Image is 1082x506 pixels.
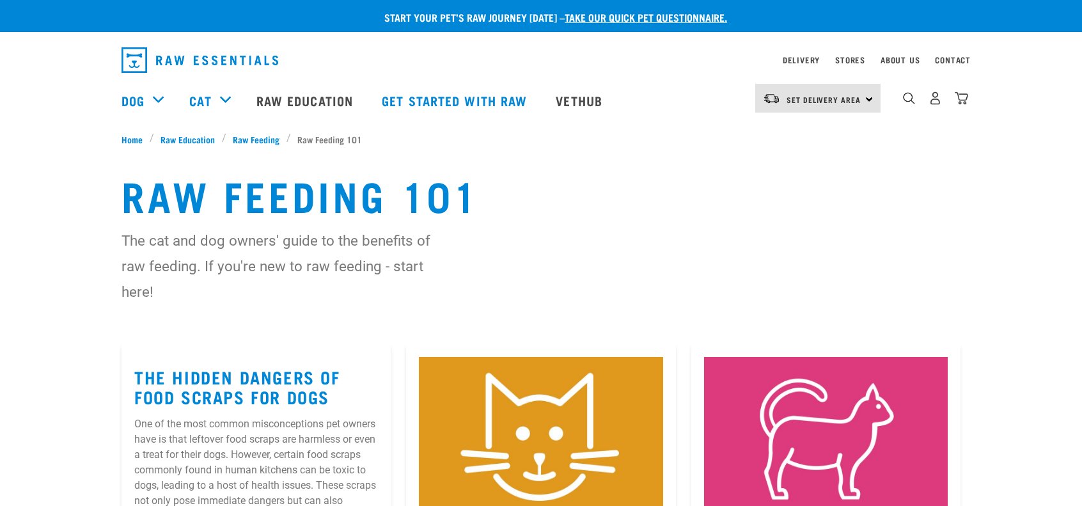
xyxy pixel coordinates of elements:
a: About Us [881,58,920,62]
img: user.png [929,91,942,105]
a: Stores [835,58,865,62]
img: van-moving.png [763,93,780,104]
img: home-icon@2x.png [955,91,968,105]
a: The Hidden Dangers of Food Scraps for Dogs [134,372,340,401]
a: Delivery [783,58,820,62]
span: Home [122,132,143,146]
p: The cat and dog owners' guide to the benefits of raw feeding. If you're new to raw feeding - star... [122,228,457,304]
a: take our quick pet questionnaire. [565,14,727,20]
nav: dropdown navigation [111,42,971,78]
a: Contact [935,58,971,62]
a: Vethub [543,75,618,126]
span: Set Delivery Area [787,97,861,102]
a: Cat [189,91,211,110]
nav: breadcrumbs [122,132,960,146]
a: Raw Feeding [226,132,286,146]
a: Get started with Raw [369,75,543,126]
a: Raw Education [244,75,369,126]
img: home-icon-1@2x.png [903,92,915,104]
span: Raw Feeding [233,132,279,146]
h1: Raw Feeding 101 [122,171,960,217]
a: Home [122,132,150,146]
span: Raw Education [161,132,215,146]
img: Raw Essentials Logo [122,47,278,73]
a: Raw Education [154,132,222,146]
a: Dog [122,91,145,110]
